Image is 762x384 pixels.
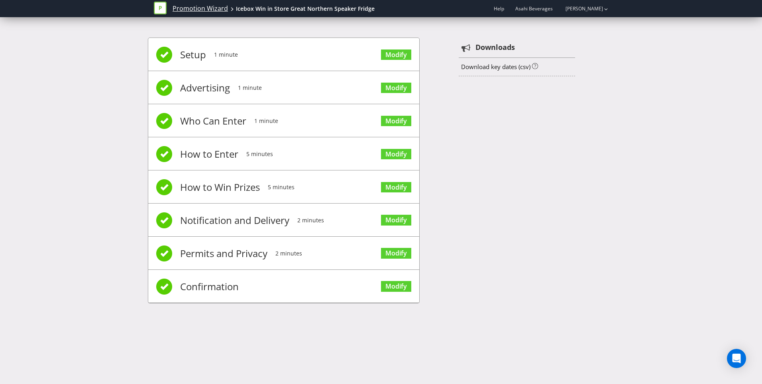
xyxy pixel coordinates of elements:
[381,248,411,259] a: Modify
[173,4,228,13] a: Promotion Wizard
[268,171,295,203] span: 5 minutes
[214,39,238,71] span: 1 minute
[238,72,262,104] span: 1 minute
[381,281,411,292] a: Modify
[254,105,278,137] span: 1 minute
[180,39,206,71] span: Setup
[180,238,267,269] span: Permits and Privacy
[381,83,411,93] a: Modify
[515,5,553,12] span: Asahi Beverages
[381,182,411,193] a: Modify
[558,5,603,12] a: [PERSON_NAME]
[462,44,471,52] tspan: 
[381,116,411,127] a: Modify
[275,238,302,269] span: 2 minutes
[180,138,238,170] span: How to Enter
[297,204,324,236] span: 2 minutes
[180,105,246,137] span: Who Can Enter
[727,349,746,368] div: Open Intercom Messenger
[381,215,411,226] a: Modify
[494,5,504,12] a: Help
[180,204,289,236] span: Notification and Delivery
[461,63,530,71] a: Download key dates (csv)
[381,149,411,160] a: Modify
[475,42,515,53] strong: Downloads
[180,271,239,303] span: Confirmation
[236,5,375,13] div: Icebox Win in Store Great Northern Speaker Fridge
[246,138,273,170] span: 5 minutes
[180,72,230,104] span: Advertising
[381,49,411,60] a: Modify
[180,171,260,203] span: How to Win Prizes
